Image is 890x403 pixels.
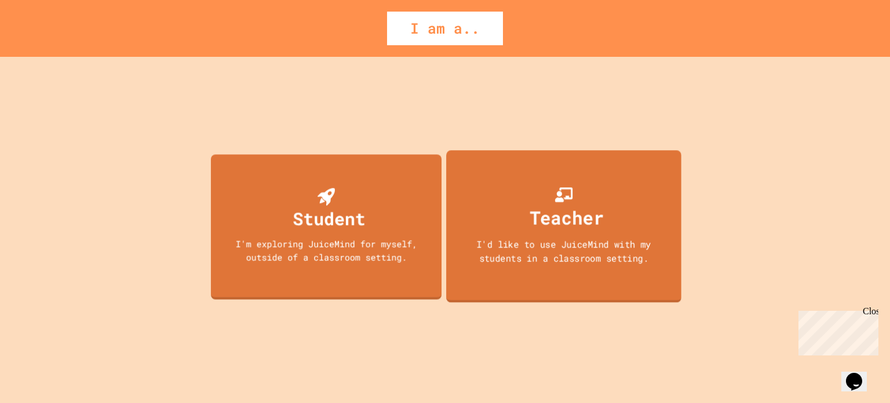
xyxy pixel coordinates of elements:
[458,237,669,264] div: I'd like to use JuiceMind with my students in a classroom setting.
[530,204,604,231] div: Teacher
[387,12,503,45] div: I am a..
[5,5,80,74] div: Chat with us now!Close
[222,237,430,263] div: I'm exploring JuiceMind for myself, outside of a classroom setting.
[293,205,365,231] div: Student
[841,357,878,391] iframe: chat widget
[794,306,878,355] iframe: chat widget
